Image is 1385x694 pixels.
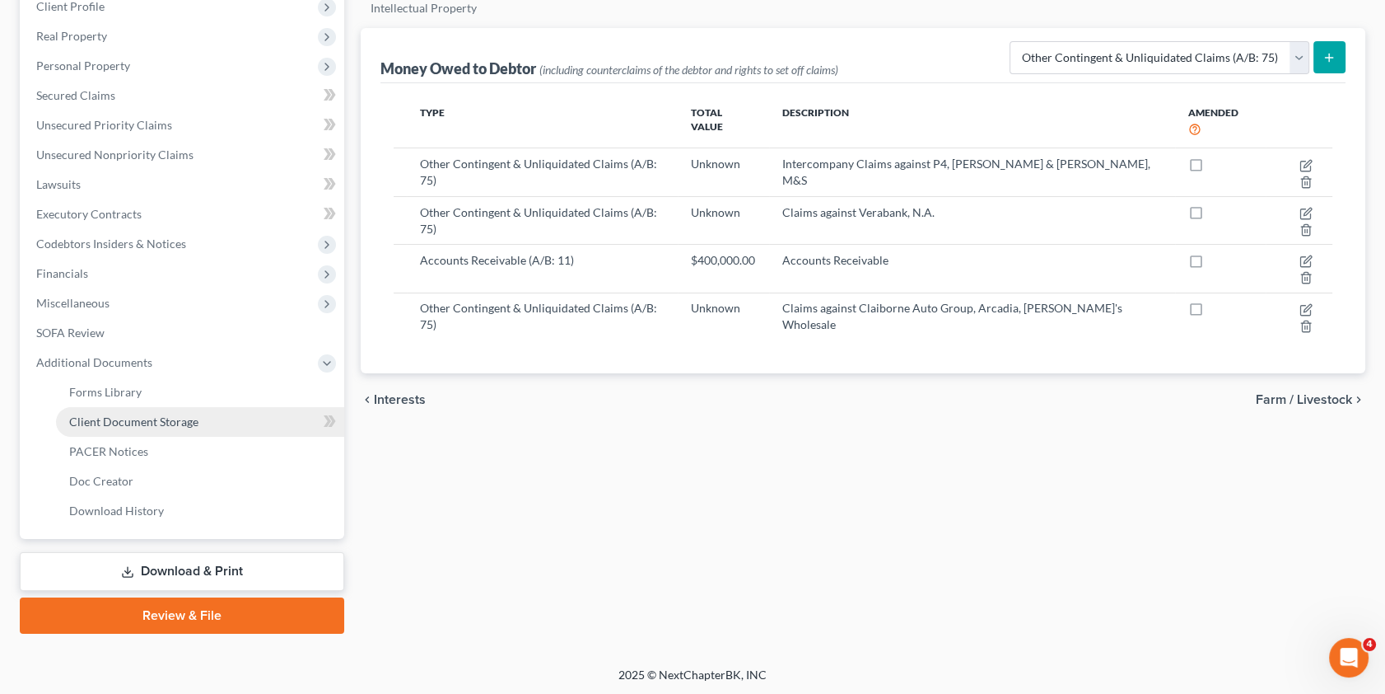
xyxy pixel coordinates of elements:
[23,110,344,140] a: Unsecured Priority Claims
[691,205,740,219] span: Unknown
[56,496,344,526] a: Download History
[691,157,740,171] span: Unknown
[56,377,344,407] a: Forms Library
[23,318,344,348] a: SOFA Review
[69,474,133,488] span: Doc Creator
[69,444,148,458] span: PACER Notices
[1329,638,1369,678] iframe: Intercom live chat
[36,207,142,221] span: Executory Contracts
[20,552,344,591] a: Download & Print
[36,266,88,280] span: Financials
[56,467,344,496] a: Doc Creator
[36,326,105,340] span: SOFA Review
[36,118,172,132] span: Unsecured Priority Claims
[56,437,344,467] a: PACER Notices
[380,59,838,78] div: Money Owed to Debtor
[56,407,344,437] a: Client Document Storage
[420,106,445,119] span: Type
[782,205,935,219] span: Claims against Verabank, N.A.
[1256,393,1365,406] button: Farm / Livestock chevron_right
[69,504,164,518] span: Download History
[420,157,657,187] span: Other Contingent & Unliquidated Claims (A/B: 75)
[1352,393,1365,406] i: chevron_right
[23,140,344,170] a: Unsecured Nonpriority Claims
[36,296,110,310] span: Miscellaneous
[782,106,849,119] span: Description
[1363,638,1376,651] span: 4
[23,81,344,110] a: Secured Claims
[691,106,723,133] span: Total Value
[36,148,194,162] span: Unsecured Nonpriority Claims
[691,253,755,267] span: $400,000.00
[420,253,574,267] span: Accounts Receivable (A/B: 11)
[69,385,142,399] span: Forms Library
[361,393,374,406] i: chevron_left
[36,237,186,251] span: Codebtors Insiders & Notices
[361,393,426,406] button: chevron_left Interests
[420,205,657,236] span: Other Contingent & Unliquidated Claims (A/B: 75)
[36,355,152,369] span: Additional Documents
[69,415,198,429] span: Client Document Storage
[36,59,130,73] span: Personal Property
[36,29,107,43] span: Real Property
[1256,393,1352,406] span: Farm / Livestock
[539,63,838,77] span: (including counterclaims of the debtor and rights to set off claims)
[23,170,344,199] a: Lawsuits
[374,393,426,406] span: Interests
[782,253,888,267] span: Accounts Receivable
[782,157,1150,187] span: Intercompany Claims against P4, [PERSON_NAME] & [PERSON_NAME], M&S
[36,177,81,191] span: Lawsuits
[23,199,344,229] a: Executory Contracts
[1188,106,1238,119] span: Amended
[420,301,657,331] span: Other Contingent & Unliquidated Claims (A/B: 75)
[691,301,740,315] span: Unknown
[20,598,344,634] a: Review & File
[36,88,115,102] span: Secured Claims
[782,301,1122,331] span: Claims against Claiborne Auto Group, Arcadia, [PERSON_NAME]'s Wholesale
